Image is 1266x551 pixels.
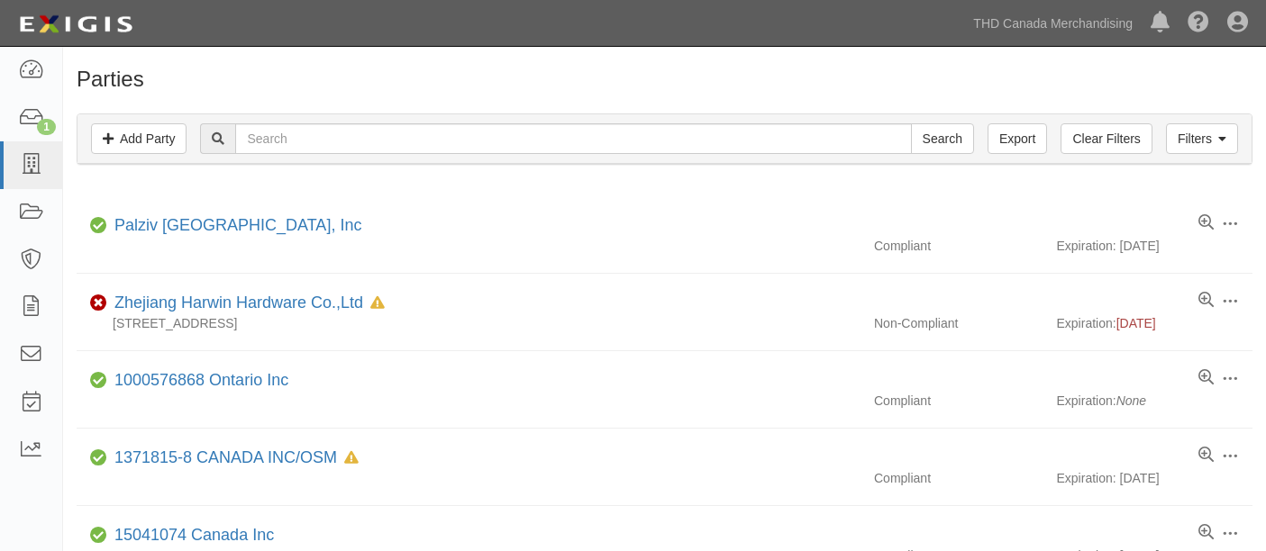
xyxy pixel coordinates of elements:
div: Palziv North America, Inc [107,214,361,238]
a: View results summary [1198,369,1214,387]
i: Compliant [90,529,107,542]
i: None [1116,393,1146,408]
div: Expiration: [DATE] [1057,469,1253,487]
i: In Default since 02/14/2025 [344,452,359,465]
a: Clear Filters [1061,123,1152,154]
a: Palziv [GEOGRAPHIC_DATA], Inc [114,216,361,234]
img: logo-5460c22ac91f19d4615b14bd174203de0afe785f0fc80cf4dbbc73dc1793850b.png [14,8,138,41]
i: Compliant [90,220,107,232]
i: In Default since 08/06/2025 [370,297,385,310]
input: Search [235,123,911,154]
div: Compliant [861,392,1057,410]
i: Compliant [90,452,107,465]
div: Expiration: [1057,314,1253,332]
a: Zhejiang Harwin Hardware Co.,Ltd [114,294,363,312]
div: 1000576868 Ontario Inc [107,369,288,393]
i: Help Center - Complianz [1188,13,1209,34]
a: View results summary [1198,447,1214,465]
div: Non-Compliant [861,314,1057,332]
a: 1371815-8 CANADA INC/OSM [114,448,337,466]
a: View results summary [1198,214,1214,232]
input: Search [911,123,974,154]
span: [DATE] [1116,316,1156,330]
div: Expiration: [DATE] [1057,237,1253,255]
a: THD Canada Merchandising [964,5,1142,41]
a: Add Party [91,123,187,154]
i: Non-Compliant [90,297,107,310]
div: 1371815-8 CANADA INC/OSM [107,447,359,470]
i: Compliant [90,375,107,387]
div: [STREET_ADDRESS] [77,314,861,332]
div: Compliant [861,469,1057,487]
div: 15041074 Canada Inc [107,524,274,547]
a: View results summary [1198,292,1214,310]
a: 1000576868 Ontario Inc [114,371,288,389]
div: Compliant [861,237,1057,255]
div: Zhejiang Harwin Hardware Co.,Ltd [107,292,385,315]
div: Expiration: [1057,392,1253,410]
a: Export [988,123,1047,154]
a: Filters [1166,123,1238,154]
a: View results summary [1198,524,1214,542]
h1: Parties [77,68,1252,91]
div: 1 [37,119,56,135]
a: 15041074 Canada Inc [114,526,274,544]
